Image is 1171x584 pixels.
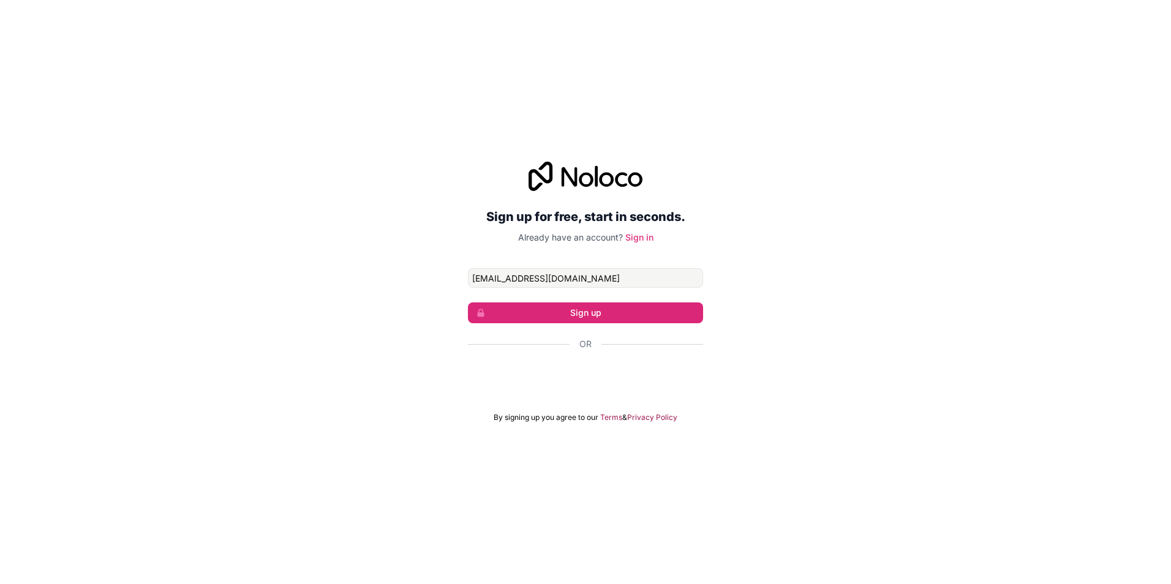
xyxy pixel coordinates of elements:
iframe: Botón de Acceder con Google [462,364,709,391]
a: Privacy Policy [627,413,677,422]
h2: Sign up for free, start in seconds. [468,206,703,228]
span: Already have an account? [518,232,623,242]
a: Sign in [625,232,653,242]
span: Or [579,338,592,350]
a: Terms [600,413,622,422]
button: Sign up [468,302,703,323]
input: Email address [468,268,703,288]
span: By signing up you agree to our [494,413,598,422]
span: & [622,413,627,422]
